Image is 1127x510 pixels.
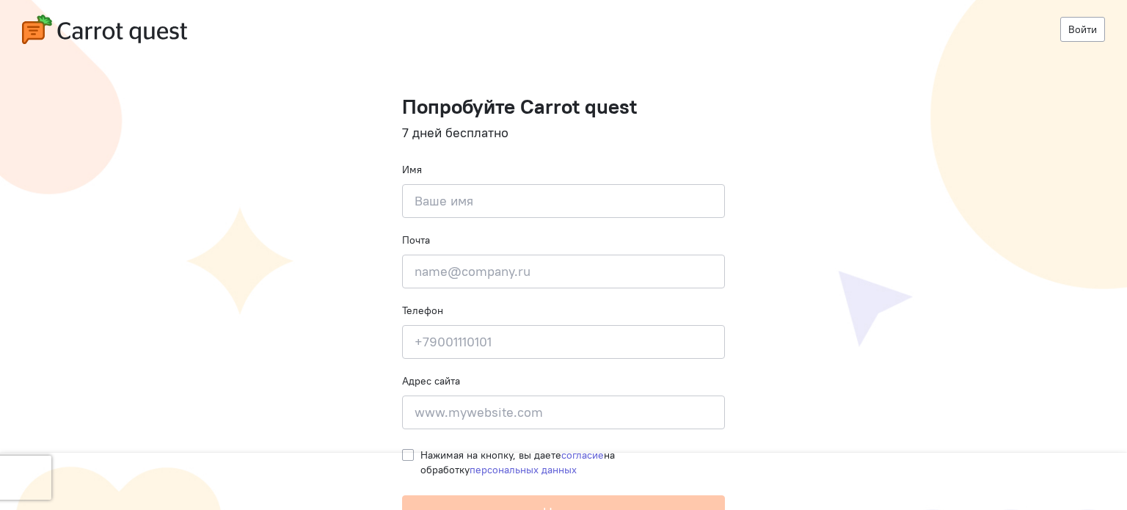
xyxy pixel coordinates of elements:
[420,448,615,476] span: Нажимая на кнопку, вы даете на обработку
[402,396,725,429] input: www.mywebsite.com
[402,162,422,177] label: Имя
[402,184,725,218] input: Ваше имя
[402,325,725,359] input: +79001110101
[402,374,460,388] label: Адрес сайта
[402,233,430,247] label: Почта
[402,95,725,118] h1: Попробуйте Carrot quest
[1060,17,1105,42] a: Войти
[22,15,187,44] img: carrot-quest-logo.svg
[402,125,725,140] h4: 7 дней бесплатно
[561,448,604,462] a: согласие
[402,255,725,288] input: name@company.ru
[402,303,443,318] label: Телефон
